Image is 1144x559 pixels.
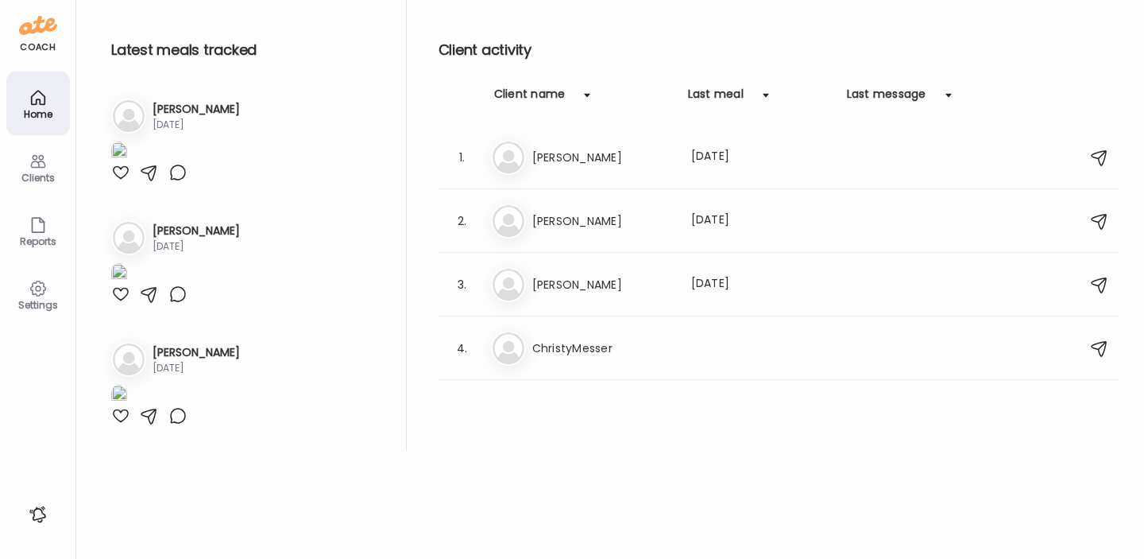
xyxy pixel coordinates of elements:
[19,13,57,38] img: ate
[453,275,472,294] div: 3.
[20,41,56,54] div: coach
[10,173,67,183] div: Clients
[691,212,831,231] div: [DATE]
[532,212,672,231] h3: [PERSON_NAME]
[10,236,67,247] div: Reports
[532,148,672,167] h3: [PERSON_NAME]
[153,223,240,239] h3: [PERSON_NAME]
[153,118,240,132] div: [DATE]
[111,38,381,62] h2: Latest meals tracked
[532,275,672,294] h3: [PERSON_NAME]
[111,385,127,406] img: images%2FN2AN96gpzcb7m3AdKRcblaIuI672%2FMhlnhViJi4hBKli0CaBb%2FgAvhEC7sdat4BMFDZMrZ_1080
[847,86,926,111] div: Last message
[439,38,1119,62] h2: Client activity
[153,361,240,375] div: [DATE]
[113,344,145,375] img: bg-avatar-default.svg
[10,300,67,310] div: Settings
[691,275,831,294] div: [DATE]
[691,148,831,167] div: [DATE]
[453,212,472,231] div: 2.
[493,142,524,173] img: bg-avatar-default.svg
[153,344,240,361] h3: [PERSON_NAME]
[688,86,744,111] div: Last meal
[494,86,566,111] div: Client name
[493,332,524,364] img: bg-avatar-default.svg
[111,142,127,163] img: images%2FOEo1pt2Awdddw3GMlk10IIzCNdK2%2F4b1ZL3VN0p6KkaFCZ8Y1%2FkNwDbYarYoMKpzCSwCWM_1080
[111,263,127,285] img: images%2FnaPtvD52pAVnlmAt1wcGQUNGGxx1%2FZ133tcYFDRXYLvLACZG1%2F6cKolgCcFlgcEKooQqVC_1080
[113,222,145,254] img: bg-avatar-default.svg
[532,339,672,358] h3: ChristyMesser
[493,205,524,237] img: bg-avatar-default.svg
[453,339,472,358] div: 4.
[153,239,240,254] div: [DATE]
[113,100,145,132] img: bg-avatar-default.svg
[10,109,67,119] div: Home
[453,148,472,167] div: 1.
[153,101,240,118] h3: [PERSON_NAME]
[493,269,524,301] img: bg-avatar-default.svg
